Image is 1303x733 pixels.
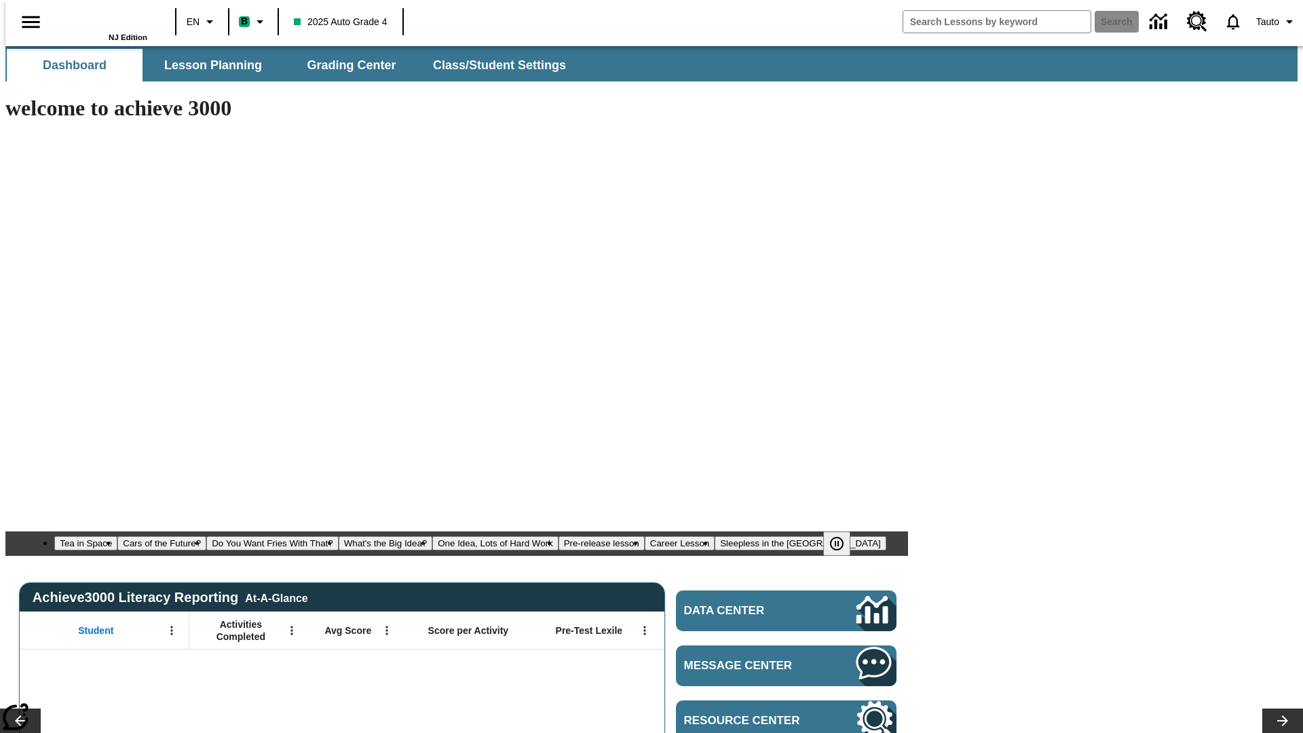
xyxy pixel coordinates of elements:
[245,590,307,605] div: At-A-Glance
[377,620,397,641] button: Open Menu
[11,2,51,42] button: Open side menu
[233,10,273,34] button: Boost Class color is mint green. Change class color
[78,624,113,637] span: Student
[823,531,864,556] div: Pause
[635,620,655,641] button: Open Menu
[117,536,206,550] button: Slide 2 Cars of the Future?
[206,536,339,550] button: Slide 3 Do You Want Fries With That?
[187,15,200,29] span: EN
[196,618,286,643] span: Activities Completed
[684,604,811,618] span: Data Center
[324,624,371,637] span: Avg Score
[162,620,182,641] button: Open Menu
[33,590,308,605] span: Achieve3000 Literacy Reporting
[54,536,117,550] button: Slide 1 Tea in Space
[433,58,566,73] span: Class/Student Settings
[1262,709,1303,733] button: Lesson carousel, Next
[282,620,302,641] button: Open Menu
[43,58,107,73] span: Dashboard
[556,624,623,637] span: Pre-Test Lexile
[676,590,896,631] a: Data Center
[432,536,558,550] button: Slide 5 One Idea, Lots of Hard Work
[181,10,224,34] button: Language: EN, Select a language
[1251,10,1303,34] button: Profile/Settings
[823,531,850,556] button: Pause
[559,536,645,550] button: Slide 6 Pre-release lesson
[164,58,262,73] span: Lesson Planning
[715,536,886,550] button: Slide 8 Sleepless in the Animal Kingdom
[684,714,816,728] span: Resource Center
[5,49,578,81] div: SubNavbar
[5,46,1298,81] div: SubNavbar
[59,5,147,41] div: Home
[645,536,715,550] button: Slide 7 Career Lesson
[5,96,908,121] h1: welcome to achieve 3000
[903,11,1091,33] input: search field
[145,49,281,81] button: Lesson Planning
[7,49,143,81] button: Dashboard
[241,13,248,30] span: B
[1215,4,1251,39] a: Notifications
[339,536,433,550] button: Slide 4 What's the Big Idea?
[307,58,396,73] span: Grading Center
[284,49,419,81] button: Grading Center
[676,645,896,686] a: Message Center
[59,6,147,33] a: Home
[1179,3,1215,40] a: Resource Center, Will open in new tab
[1256,15,1279,29] span: Tauto
[294,15,388,29] span: 2025 Auto Grade 4
[684,659,816,673] span: Message Center
[422,49,577,81] button: Class/Student Settings
[428,624,509,637] span: Score per Activity
[109,33,147,41] span: NJ Edition
[1141,3,1179,41] a: Data Center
